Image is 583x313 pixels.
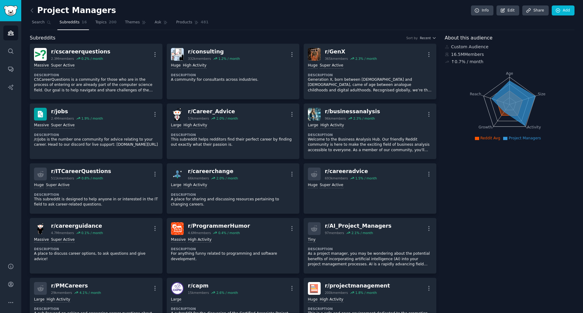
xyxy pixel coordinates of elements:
p: For anything funny related to programming and software development. [171,251,295,262]
a: consultingr/consulting332kmembers1.2% / monthHugeHigh ActivityDescriptionA community for consulta... [167,44,299,99]
div: r/ AI_Project_Managers [325,222,392,230]
div: 29k members [51,291,72,295]
div: 4.1 % / month [80,291,101,295]
a: Products481 [174,18,210,30]
span: Ask [155,20,161,25]
div: 0.2 % / month [81,56,103,61]
div: r/ jobs [51,108,103,115]
a: Topics200 [93,18,119,30]
div: 96k members [325,116,346,121]
tspan: Activity [527,125,541,129]
p: Generation X, born between [DEMOGRAPHIC_DATA] and [DEMOGRAPHIC_DATA], came of age between analogu... [308,77,432,93]
span: Themes [125,20,140,25]
div: 4.6M members [188,231,211,235]
div: 2.0 % / month [216,176,238,180]
div: Large [171,297,181,303]
div: r/ careerguidance [51,222,103,230]
div: 16.5M Members [445,51,575,58]
div: 0.8 % / month [81,176,103,180]
div: Super Active [51,63,75,69]
div: High Activity [46,297,70,303]
div: Huge [308,297,318,303]
p: A place to discuss career options, to ask questions and give advice! [34,251,158,262]
div: 1.9 % / month [81,116,103,121]
span: 16 [82,20,87,25]
div: Huge [34,182,44,188]
div: 15k members [188,291,209,295]
dt: Description [34,192,158,197]
div: High Activity [320,297,343,303]
p: This subreddit is designed to help anyone in or interested in the IT field to ask career-related ... [34,197,158,207]
a: ProgrammerHumorr/ProgrammerHumor4.6Mmembers0.4% / monthMassiveHigh ActivityDescriptionFor anythin... [167,218,299,274]
dt: Description [171,247,295,251]
a: r/careeradvice693kmembers1.5% / monthHugeSuper Active [304,163,436,214]
dt: Description [34,307,158,311]
dt: Description [171,133,295,137]
dt: Description [34,133,158,137]
span: Topics [95,20,107,25]
div: Custom Audience [445,44,575,50]
div: 1.2 % / month [218,56,240,61]
tspan: Reach [470,92,481,96]
span: About this audience [445,34,493,42]
div: r/ capm [188,282,238,290]
div: Super Active [320,182,343,188]
img: ProgrammerHumor [171,222,184,235]
span: Subreddits [60,20,80,25]
span: 200 [109,20,117,25]
p: Welcome to the Business Analysis Hub. Our friendly Reddit community is here to make the exciting ... [308,137,432,153]
a: careerchanger/careerchange66kmembers2.0% / monthLargeHigh ActivityDescriptionA place for sharing ... [167,163,299,214]
div: 511k members [51,176,74,180]
img: capm [171,282,184,295]
a: businessanalysisr/businessanalysis96kmembers2.3% / monthLargeHigh ActivityDescriptionWelcome to t... [304,104,436,159]
div: Super Active [320,63,343,69]
span: Reddit Avg [480,136,500,140]
div: ↑ 0.7 % / month [451,59,483,65]
div: Large [308,123,318,128]
dt: Description [34,247,158,251]
div: Large [171,123,181,128]
div: r/ projectmanagement [325,282,390,290]
div: Huge [308,63,318,69]
div: Huge [171,63,181,69]
a: careerguidancer/careerguidance4.7Mmembers0.1% / monthMassiveSuper ActiveDescriptionA place to dis... [30,218,162,274]
div: High Activity [320,123,344,128]
div: r/ PMCareers [51,282,101,290]
div: Massive [34,237,49,243]
img: careerchange [171,168,184,180]
div: Super Active [46,182,70,188]
p: A place for sharing and discussing resources pertaining to changing careers. [171,197,295,207]
div: 365k members [325,56,348,61]
div: 2.1 % / month [351,231,373,235]
div: Large [34,297,44,303]
div: 2.3M members [51,56,74,61]
dt: Description [308,247,432,251]
div: Super Active [51,123,75,128]
img: jobs [34,108,47,121]
tspan: Size [538,92,545,96]
div: 0.4 % / month [218,231,240,235]
div: 200k members [325,291,348,295]
div: 1.5 % / month [355,176,377,180]
a: Themes [123,18,148,30]
p: /r/jobs is the number one community for advice relating to your career. Head to our discord for l... [34,137,158,148]
div: 2.3 % / month [355,56,377,61]
div: r/ Career_Advice [188,108,238,115]
a: Search [30,18,53,30]
div: 2.4M members [51,116,74,121]
div: Massive [34,123,49,128]
p: This subreddit helps redditors find their perfect career by finding out exactly what their passio... [171,137,295,148]
div: 2.6 % / month [216,291,238,295]
div: Sort by [406,36,418,40]
div: r/ careeradvice [325,168,377,175]
span: Search [32,20,45,25]
h2: Project Managers [30,6,116,15]
a: cscareerquestionsr/cscareerquestions2.3Mmembers0.2% / monthMassiveSuper ActiveDescriptionCSCareer... [30,44,162,99]
img: GenX [308,48,321,61]
div: Massive [34,63,49,69]
div: Massive [171,237,186,243]
img: consulting [171,48,184,61]
div: Huge [308,182,318,188]
a: jobsr/jobs2.4Mmembers1.9% / monthMassiveSuper ActiveDescription/r/jobs is the number one communit... [30,104,162,159]
a: Info [471,5,493,16]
